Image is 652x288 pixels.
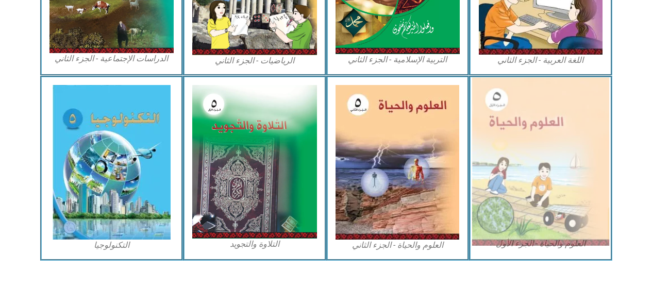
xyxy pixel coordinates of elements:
[336,54,460,65] figcaption: التربية الإسلامية - الجزء الثاني
[49,240,174,251] figcaption: التكنولوجيا
[192,55,317,66] figcaption: الرياضيات - الجزء الثاني
[192,239,317,250] figcaption: التلاوة والتجويد
[49,53,174,64] figcaption: الدراسات الإجتماعية - الجزء الثاني
[478,55,603,66] figcaption: اللغة العربية - الجزء الثاني
[336,240,460,251] figcaption: العلوم والحياة - الجزء الثاني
